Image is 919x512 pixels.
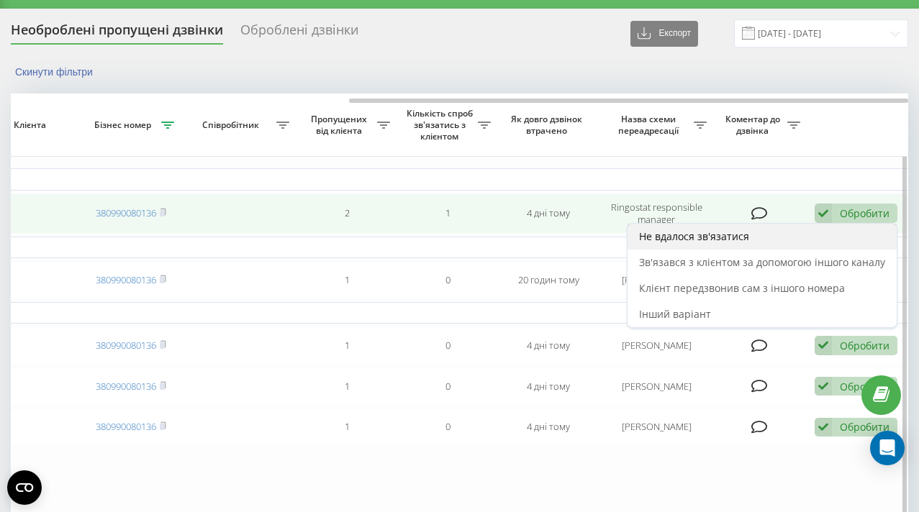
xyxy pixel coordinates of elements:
div: Обробити [840,206,889,220]
a: 380990080136 [96,380,156,393]
td: 4 дні тому [498,408,599,447]
td: 1 [296,261,397,299]
span: Співробітник [189,119,276,131]
span: Зв'язався з клієнтом за допомогою іншого каналу [639,255,885,269]
span: Назва схеми переадресації [606,114,694,136]
span: Клієнт передзвонив сам з іншого номера [639,281,845,295]
td: 0 [397,408,498,447]
td: 0 [397,367,498,406]
td: [PERSON_NAME] [599,367,714,406]
td: 1 [397,193,498,234]
div: Обробити [840,380,889,393]
td: [PERSON_NAME] [599,326,714,365]
span: Пропущених від клієнта [304,114,377,136]
div: Open Intercom Messenger [870,431,905,465]
td: 4 дні тому [498,326,599,365]
td: [PERSON_NAME] [599,261,714,299]
td: 4 дні тому [498,367,599,406]
td: 20 годин тому [498,261,599,299]
td: 1 [296,326,397,365]
span: Бізнес номер [88,119,161,131]
div: Обробити [840,339,889,352]
td: 0 [397,326,498,365]
button: Open CMP widget [7,470,42,505]
div: Необроблені пропущені дзвінки [11,22,223,45]
span: Кількість спроб зв'язатись з клієнтом [404,108,478,142]
td: 4 дні тому [498,193,599,234]
span: Інший варіант [639,307,711,321]
td: 1 [296,408,397,447]
a: 380990080136 [96,339,156,352]
button: Скинути фільтри [11,65,100,78]
a: 380990080136 [96,420,156,433]
td: 2 [296,193,397,234]
button: Експорт [630,21,698,47]
td: 1 [296,367,397,406]
div: Обробити [840,420,889,434]
td: [PERSON_NAME] [599,408,714,447]
td: 0 [397,261,498,299]
td: Ringostat responsible manager [599,193,714,234]
span: Коментар до дзвінка [721,114,787,136]
span: Не вдалося зв'язатися [639,229,749,243]
div: Оброблені дзвінки [240,22,358,45]
span: Як довго дзвінок втрачено [510,114,587,136]
a: 380990080136 [96,273,156,286]
a: 380990080136 [96,206,156,219]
